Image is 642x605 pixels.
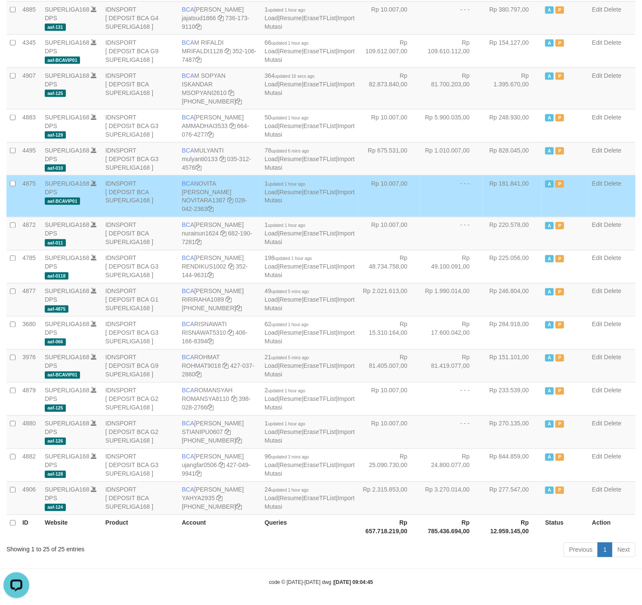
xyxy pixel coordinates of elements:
a: Delete [604,354,621,361]
a: Copy 3521067487 to clipboard [195,56,201,63]
td: Rp 109.612.007,00 [358,34,420,67]
td: IDNSPORT [ DEPOSIT BCA G9 SUPERLIGA168 ] [102,34,179,67]
a: ujangfar0506 [182,462,217,469]
td: IDNSPORT [ DEPOSIT BCA SUPERLIGA168 ] [102,175,179,217]
td: 4885 [19,1,41,34]
td: 4345 [19,34,41,67]
a: SUPERLIGA168 [45,288,90,295]
a: EraseTFList [304,81,336,88]
td: Rp 2.021.613,00 [358,283,420,316]
a: jajatsud1866 [182,15,216,21]
td: Rp 10.007,00 [358,109,420,142]
a: Copy MRIFALDI1128 to clipboard [225,48,231,55]
a: Edit [592,354,602,361]
td: DPS [41,34,102,67]
a: Copy 6640764277 to clipboard [207,131,213,138]
a: Load [265,495,278,502]
td: Rp 10.007,00 [358,217,420,250]
td: ROHMAT 427-037-2860 [179,349,261,382]
span: BCA [182,39,194,46]
a: EraseTFList [304,396,336,403]
td: DPS [41,67,102,109]
span: aaf-010 [45,165,66,172]
a: AMMADHAI3533 [182,122,228,129]
span: updated 1 hour ago [268,223,306,228]
span: Active [545,321,554,329]
a: Copy ROHMAT9018 to clipboard [222,363,228,370]
a: Edit [592,321,602,328]
a: EraseTFList [304,495,336,502]
span: aaf-125 [45,90,66,97]
a: Copy NOVITARA1387 to clipboard [227,197,233,204]
td: IDNSPORT [ DEPOSIT BCA G3 SUPERLIGA168 ] [102,250,179,283]
span: Paused [556,73,564,80]
td: Rp 246.804,00 [483,283,542,316]
span: BCA [182,288,194,295]
a: Resume [280,363,302,370]
span: Paused [556,6,564,14]
a: Next [612,543,636,557]
a: Edit [592,39,602,46]
a: ROMANSYA8110 [182,396,229,403]
a: Copy RISNAWAT5310 to clipboard [228,330,234,336]
a: Delete [604,147,621,154]
td: - - - [420,175,483,217]
a: Edit [592,387,602,394]
td: 4877 [19,283,41,316]
a: Copy jajatsud1866 to clipboard [218,15,224,21]
span: Paused [556,255,564,263]
td: IDNSPORT [ DEPOSIT BCA G3 SUPERLIGA168 ] [102,316,179,349]
a: EraseTFList [304,122,336,129]
td: 3680 [19,316,41,349]
a: Copy YAHYA2935 to clipboard [216,495,222,502]
a: Copy 4270372860 to clipboard [195,371,201,378]
a: Load [265,330,278,336]
a: SUPERLIGA168 [45,180,90,187]
a: Edit [592,222,602,229]
a: Import Mutasi [265,330,355,345]
a: Load [265,429,278,436]
a: Copy 6821907281 to clipboard [195,239,201,246]
td: - - - [420,1,483,34]
a: Resume [280,81,302,88]
span: 66 [265,39,309,46]
a: Import Mutasi [265,462,355,477]
span: updated 1 hour ago [275,257,312,261]
span: 364 [265,72,315,79]
span: Paused [556,288,564,296]
span: BCA [182,321,194,328]
a: Import Mutasi [265,396,355,411]
td: NOVITA [PERSON_NAME] 028-042-2363 [179,175,261,217]
a: RENDIKUS1002 [182,263,227,270]
a: Import Mutasi [265,15,355,30]
td: RISNAWATI 406-166-8394 [179,316,261,349]
td: - - - [420,217,483,250]
a: Load [265,296,278,303]
span: Paused [556,321,564,329]
span: | | | [265,147,355,171]
a: Import Mutasi [265,429,355,444]
a: Delete [604,114,621,121]
a: Import Mutasi [265,363,355,378]
a: Resume [280,122,302,129]
a: Edit [592,6,602,13]
a: nurainun1624 [182,230,219,237]
a: Delete [604,39,621,46]
td: Rp 48.734.758,00 [358,250,420,283]
a: EraseTFList [304,363,336,370]
span: Paused [556,114,564,122]
td: Rp 1.990.014,00 [420,283,483,316]
td: DPS [41,283,102,316]
td: Rp 10.007,00 [358,175,420,217]
a: Copy RIRIRAHA1089 to clipboard [226,296,232,303]
a: SUPERLIGA168 [45,147,90,154]
span: updated 1 hour ago [272,323,309,327]
a: mulyanti0133 [182,156,218,162]
td: IDNSPORT [ DEPOSIT BCA G4 SUPERLIGA168 ] [102,1,179,34]
a: MSOPYANI2610 [182,89,227,96]
td: 4907 [19,67,41,109]
span: Active [545,73,554,80]
a: Copy ujangfar0506 to clipboard [219,462,225,469]
a: Load [265,230,278,237]
a: Delete [604,72,621,79]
